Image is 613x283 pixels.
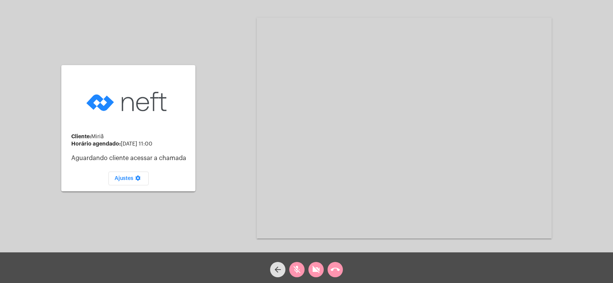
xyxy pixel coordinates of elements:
[71,141,189,147] div: [DATE] 11:00
[71,134,189,140] div: Miriã
[108,172,149,185] button: Ajustes
[71,134,91,139] strong: Cliente:
[311,265,321,274] mat-icon: videocam_off
[71,155,189,162] p: Aguardando cliente acessar a chamada
[133,175,143,184] mat-icon: settings
[331,265,340,274] mat-icon: call_end
[292,265,302,274] mat-icon: mic_off
[84,80,172,124] img: logo-neft-novo-2.png
[71,141,121,146] strong: Horário agendado:
[273,265,282,274] mat-icon: arrow_back
[115,176,143,181] span: Ajustes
